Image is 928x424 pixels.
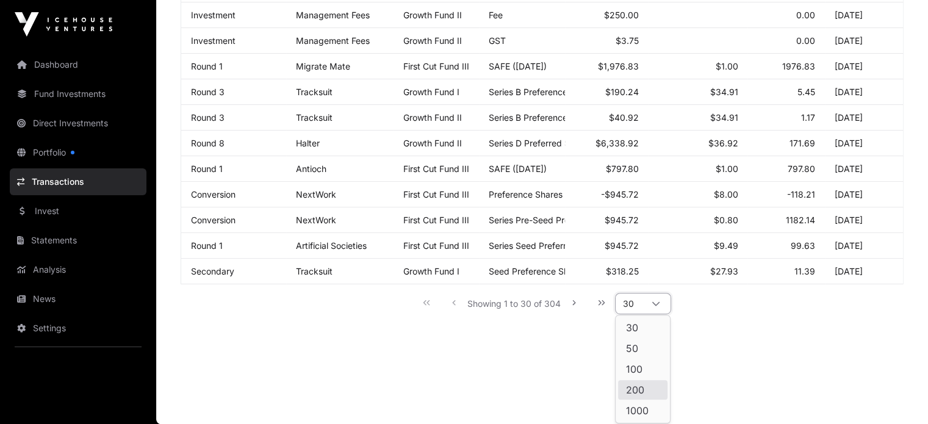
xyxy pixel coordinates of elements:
[788,163,815,174] span: 797.80
[715,163,738,174] span: $1.00
[10,51,146,78] a: Dashboard
[467,298,561,309] span: Showing 1 to 30 of 304
[296,61,350,71] a: Migrate Mate
[10,139,146,166] a: Portfolio
[489,87,597,97] span: Series B Preference Shares
[796,35,815,46] span: 0.00
[10,168,146,195] a: Transactions
[403,138,462,148] a: Growth Fund II
[825,182,903,207] td: [DATE]
[296,189,336,199] a: NextWork
[625,343,638,353] span: 50
[867,365,928,424] iframe: Chat Widget
[565,259,649,284] td: $318.25
[565,105,649,131] td: $40.92
[796,10,815,20] span: 0.00
[489,189,563,199] span: Preference Shares
[625,323,638,332] span: 30
[589,290,614,315] button: Last Page
[296,10,384,20] p: Management Fees
[710,266,738,276] span: $27.93
[562,290,586,315] button: Next Page
[489,240,602,251] span: Series Seed Preferred Stock
[10,315,146,342] a: Settings
[191,35,236,46] a: Investment
[296,163,326,174] a: Antioch
[10,81,146,107] a: Fund Investments
[403,266,459,276] a: Growth Fund I
[713,215,738,225] span: $0.80
[790,138,815,148] span: 171.69
[565,28,649,54] td: $3.75
[565,2,649,28] td: $250.00
[618,380,667,400] li: 200
[825,259,903,284] td: [DATE]
[403,163,469,174] a: First Cut Fund III
[787,189,815,199] span: -118.21
[489,10,503,20] span: Fee
[825,207,903,233] td: [DATE]
[825,54,903,79] td: [DATE]
[403,215,469,225] a: First Cut Fund III
[403,112,462,123] a: Growth Fund II
[710,87,738,97] span: $34.91
[489,35,506,46] span: GST
[825,233,903,259] td: [DATE]
[616,293,641,314] span: Rows per page
[618,339,667,358] li: 50
[403,87,459,97] a: Growth Fund I
[10,110,146,137] a: Direct Investments
[618,318,667,337] li: 30
[708,138,738,148] span: $36.92
[791,240,815,251] span: 99.63
[825,2,903,28] td: [DATE]
[489,138,588,148] span: Series D Preferred Stock
[403,61,469,71] a: First Cut Fund III
[403,189,469,199] a: First Cut Fund III
[801,112,815,123] span: 1.17
[797,87,815,97] span: 5.45
[15,12,112,37] img: Icehouse Ventures Logo
[625,364,642,374] span: 100
[565,207,649,233] td: $945.72
[618,359,667,379] li: 100
[489,163,547,174] span: SAFE ([DATE])
[10,198,146,225] a: Invest
[191,138,225,148] a: Round 8
[191,266,234,276] a: Secondary
[489,266,586,276] span: Seed Preference Shares
[713,240,738,251] span: $9.49
[625,385,644,395] span: 200
[565,54,649,79] td: $1,976.83
[403,10,462,20] a: Growth Fund II
[489,215,619,225] span: Series Pre-Seed Preferred Stock
[191,240,223,251] a: Round 1
[403,35,462,46] a: Growth Fund II
[191,112,225,123] a: Round 3
[403,240,469,251] a: First Cut Fund III
[296,215,336,225] a: NextWork
[191,189,236,199] a: Conversion
[825,105,903,131] td: [DATE]
[10,286,146,312] a: News
[565,79,649,105] td: $190.24
[825,156,903,182] td: [DATE]
[710,112,738,123] span: $34.91
[191,61,223,71] a: Round 1
[825,79,903,105] td: [DATE]
[296,138,320,148] a: Halter
[565,233,649,259] td: $945.72
[825,131,903,156] td: [DATE]
[625,406,648,415] span: 1000
[191,87,225,97] a: Round 3
[296,266,333,276] a: Tracksuit
[618,401,667,420] li: 1000
[489,112,597,123] span: Series B Preference Shares
[715,61,738,71] span: $1.00
[489,61,547,71] span: SAFE ([DATE])
[191,163,223,174] a: Round 1
[825,28,903,54] td: [DATE]
[191,10,236,20] a: Investment
[782,61,815,71] span: 1976.83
